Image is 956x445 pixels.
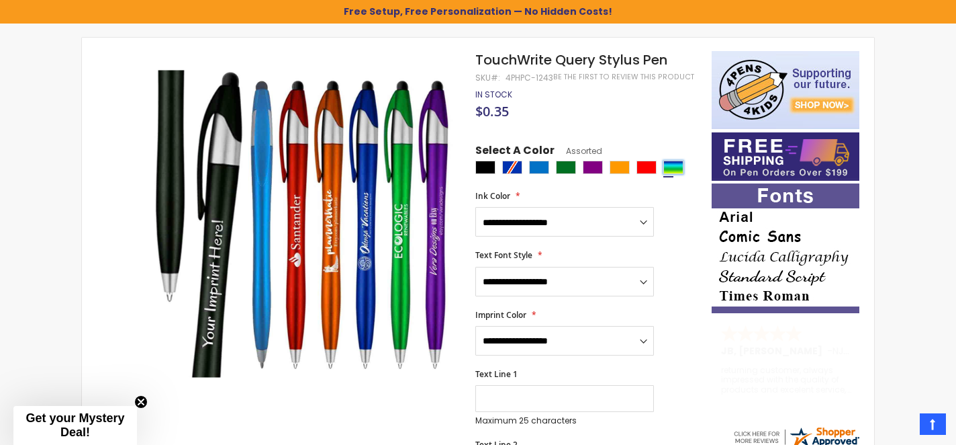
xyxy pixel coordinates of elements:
[712,51,859,129] img: 4pens 4 kids
[475,72,500,83] strong: SKU
[26,411,124,439] span: Get your Mystery Deal!
[13,406,137,445] div: Get your Mystery Deal!Close teaser
[150,71,457,378] img: main-4phpc-1243-touchwrite-query-stylus-pen-2_1.jpg
[475,190,510,202] span: Ink Color
[845,409,956,445] iframe: Google Customer Reviews
[712,184,859,313] img: font-personalization-examples
[475,368,518,380] span: Text Line 1
[827,344,944,358] span: - ,
[610,161,630,174] div: Orange
[583,161,603,174] div: Purple
[721,366,851,395] div: returning customer, always impressed with the quality of products and excelent service, will retu...
[553,72,694,82] a: Be the first to review this product
[529,161,549,174] div: Blue Light
[555,145,602,157] span: Assorted
[475,102,509,120] span: $0.35
[475,309,526,321] span: Imprint Color
[721,344,827,358] span: JB, [PERSON_NAME]
[475,249,532,261] span: Text Font Style
[475,415,654,426] p: Maximum 25 characters
[475,89,512,100] span: In stock
[663,161,683,174] div: Assorted
[556,161,576,174] div: Green
[832,344,849,358] span: NJ
[475,161,495,174] div: Black
[475,50,667,69] span: TouchWrite Query Stylus Pen
[134,395,148,409] button: Close teaser
[636,161,657,174] div: Red
[475,89,512,100] div: Availability
[475,143,555,161] span: Select A Color
[712,132,859,181] img: Free shipping on orders over $199
[506,73,553,83] div: 4PHPC-1243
